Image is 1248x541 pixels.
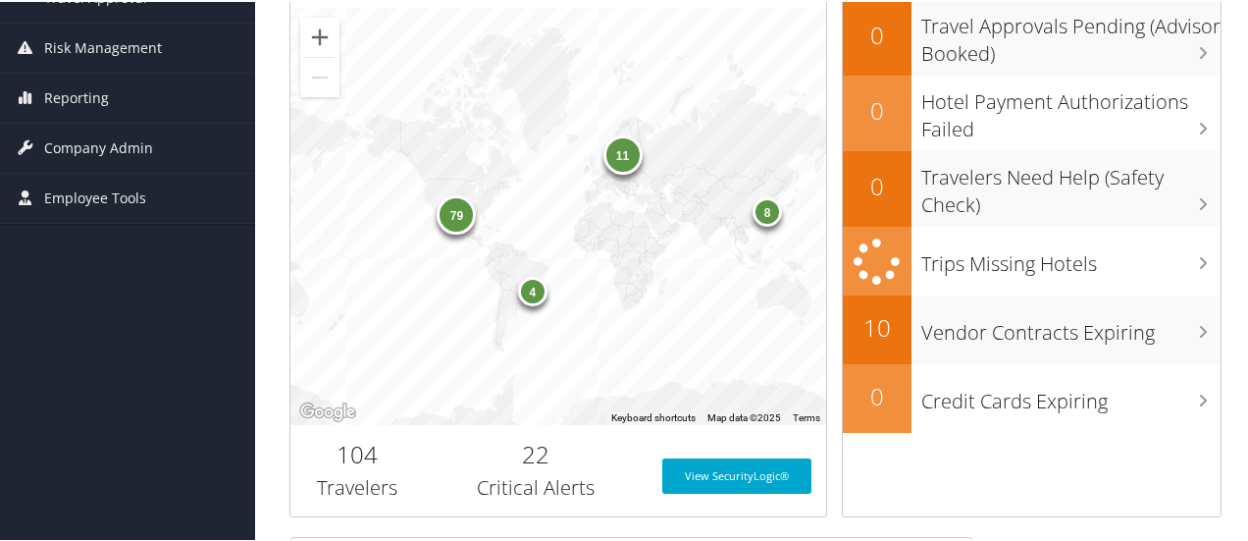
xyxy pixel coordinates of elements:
h2: 10 [843,309,911,343]
h3: Trips Missing Hotels [921,239,1221,276]
h2: 0 [843,168,911,201]
h3: Credit Cards Expiring [921,376,1221,413]
h3: Critical Alerts [439,472,632,500]
div: 4 [518,275,547,304]
span: Company Admin [44,122,153,171]
h2: 22 [439,436,632,469]
button: Zoom out [300,56,339,95]
a: 0Credit Cards Expiring [843,362,1221,431]
span: Map data ©2025 [707,410,781,421]
h3: Travelers Need Help (Safety Check) [921,152,1221,217]
button: Zoom in [300,16,339,55]
div: 11 [602,133,642,172]
h2: 0 [843,378,911,411]
a: 0Hotel Payment Authorizations Failed [843,74,1221,149]
span: Risk Management [44,22,162,71]
h3: Hotel Payment Authorizations Failed [921,77,1221,141]
a: 0Travelers Need Help (Safety Check) [843,149,1221,225]
div: 8 [753,195,782,225]
h2: 0 [843,17,911,50]
h3: Travel Approvals Pending (Advisor Booked) [921,1,1221,66]
img: Google [295,398,360,423]
a: View SecurityLogic® [662,457,811,492]
span: Employee Tools [44,172,146,221]
h3: Travelers [305,472,409,500]
span: Reporting [44,72,109,121]
h2: 0 [843,92,911,126]
div: 79 [437,193,476,233]
h2: 104 [305,436,409,469]
a: Terms (opens in new tab) [793,410,820,421]
a: Trips Missing Hotels [843,225,1221,295]
a: Open this area in Google Maps (opens a new window) [295,398,360,423]
a: 10Vendor Contracts Expiring [843,294,1221,362]
h3: Vendor Contracts Expiring [921,307,1221,345]
button: Keyboard shortcuts [611,409,696,423]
